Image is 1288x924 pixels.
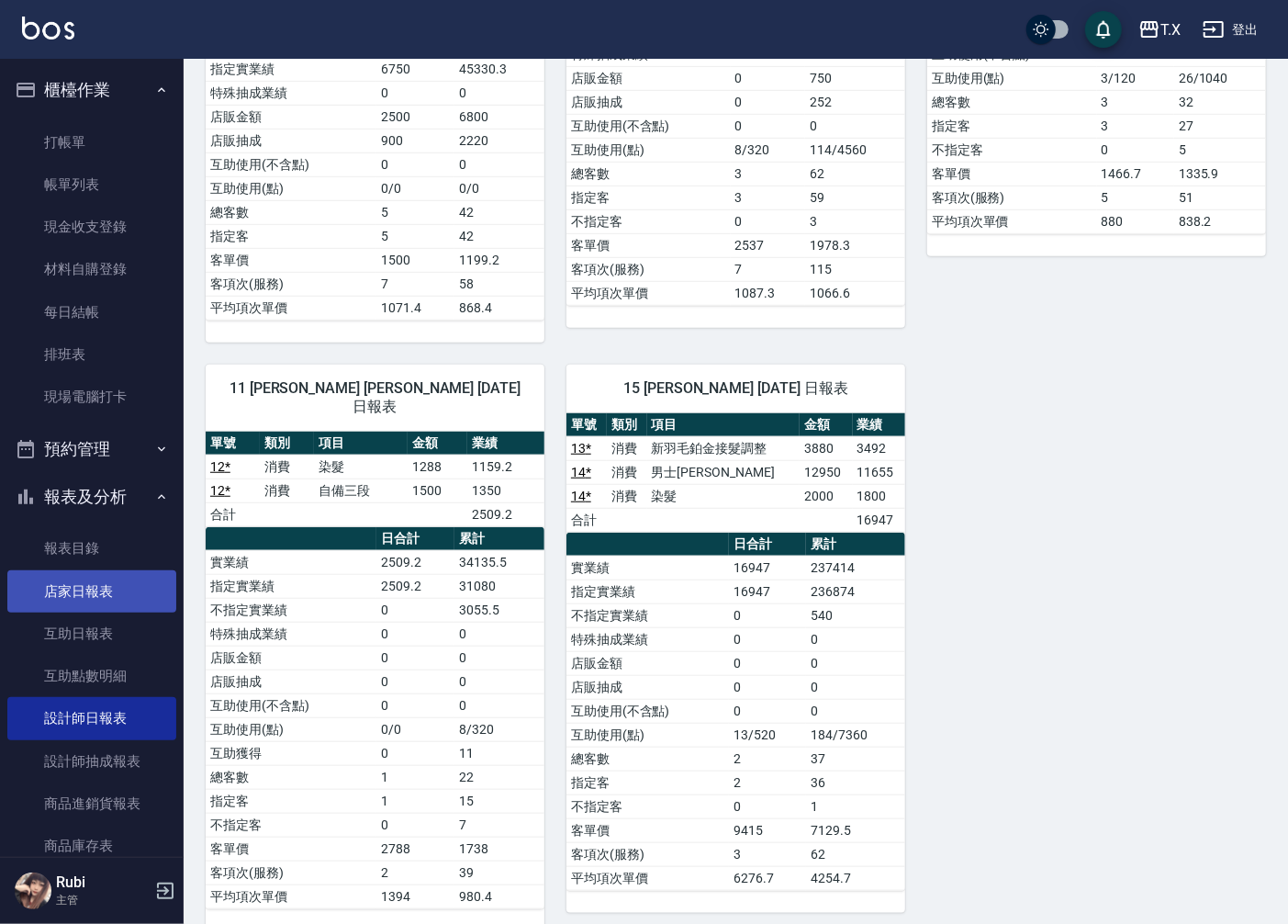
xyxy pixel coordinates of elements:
[566,533,905,891] table: a dense table
[454,57,544,81] td: 45330.3
[805,186,905,209] td: 59
[1131,11,1188,49] button: T.X
[376,527,454,551] th: 日合計
[853,508,906,532] td: 16947
[566,209,731,233] td: 不指定客
[806,866,905,890] td: 4254.7
[376,296,454,320] td: 1071.4
[566,580,729,603] td: 指定實業績
[1097,66,1174,90] td: 3/120
[206,789,376,813] td: 指定客
[454,646,544,670] td: 0
[7,570,176,613] a: 店家日報表
[376,57,454,81] td: 6750
[566,866,729,890] td: 平均項次單價
[206,550,376,574] td: 實業績
[454,622,544,646] td: 0
[206,717,376,741] td: 互助使用(點)
[566,413,607,437] th: 單號
[729,771,806,794] td: 2
[853,413,906,437] th: 業績
[206,152,376,176] td: 互助使用(不含點)
[376,272,454,296] td: 7
[376,248,454,272] td: 1500
[376,693,454,717] td: 0
[566,699,729,723] td: 互助使用(不含點)
[7,613,176,655] a: 互助日報表
[454,741,544,765] td: 11
[927,114,1097,138] td: 指定客
[566,508,607,532] td: 合計
[1174,90,1266,114] td: 32
[376,789,454,813] td: 1
[454,598,544,622] td: 3055.5
[22,17,74,39] img: Logo
[454,527,544,551] th: 累計
[729,533,806,557] th: 日合計
[805,162,905,186] td: 62
[376,765,454,789] td: 1
[731,66,806,90] td: 0
[806,771,905,794] td: 36
[1174,186,1266,209] td: 51
[805,66,905,90] td: 750
[260,455,314,479] td: 消費
[467,502,544,526] td: 2509.2
[566,627,729,651] td: 特殊抽成業績
[7,425,176,473] button: 預約管理
[376,574,454,598] td: 2509.2
[805,281,905,305] td: 1066.6
[454,885,544,908] td: 980.4
[566,413,905,533] table: a dense table
[376,81,454,105] td: 0
[729,603,806,627] td: 0
[805,209,905,233] td: 3
[7,783,176,825] a: 商品進銷貨報表
[7,163,176,206] a: 帳單列表
[1174,66,1266,90] td: 26/1040
[647,460,801,484] td: 男士[PERSON_NAME]
[7,527,176,569] a: 報表目錄
[647,484,801,508] td: 染髮
[1097,209,1174,233] td: 880
[454,105,544,129] td: 6800
[806,651,905,675] td: 0
[607,413,647,437] th: 類別
[7,66,176,114] button: 櫃檯作業
[805,114,905,138] td: 0
[1085,11,1122,48] button: save
[206,81,376,105] td: 特殊抽成業績
[729,842,806,866] td: 3
[566,138,731,162] td: 互助使用(點)
[806,627,905,651] td: 0
[1195,13,1266,47] button: 登出
[7,473,176,521] button: 報表及分析
[1097,162,1174,186] td: 1466.7
[566,114,731,138] td: 互助使用(不含點)
[408,455,467,479] td: 1288
[806,842,905,866] td: 62
[376,200,454,224] td: 5
[607,484,647,508] td: 消費
[206,296,376,320] td: 平均項次單價
[454,813,544,837] td: 7
[454,717,544,741] td: 8/320
[467,455,544,479] td: 1159.2
[1174,162,1266,186] td: 1335.9
[800,460,852,484] td: 12950
[260,479,314,502] td: 消費
[454,789,544,813] td: 15
[7,697,176,739] a: 設計師日報表
[467,479,544,502] td: 1350
[206,432,544,527] table: a dense table
[806,723,905,747] td: 184/7360
[566,842,729,866] td: 客項次(服務)
[1097,138,1174,162] td: 0
[376,550,454,574] td: 2509.2
[566,162,731,186] td: 總客數
[454,248,544,272] td: 1199.2
[927,209,1097,233] td: 平均項次單價
[729,580,806,603] td: 16947
[800,484,852,508] td: 2000
[566,794,729,818] td: 不指定客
